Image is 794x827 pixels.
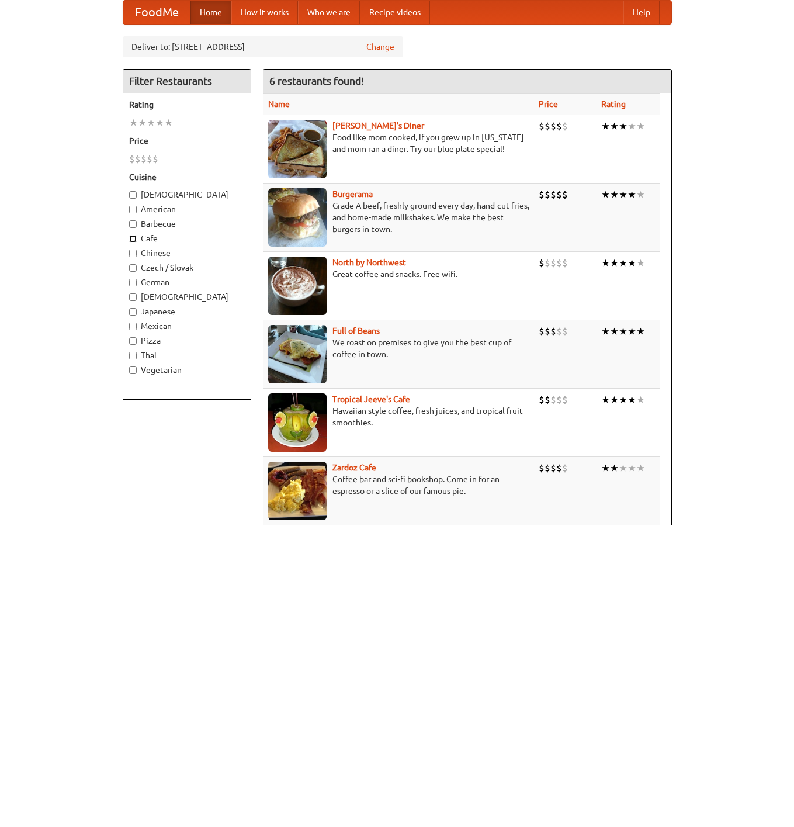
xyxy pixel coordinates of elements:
[268,99,290,109] a: Name
[601,188,610,201] li: ★
[539,99,558,109] a: Price
[129,306,245,317] label: Japanese
[366,41,394,53] a: Change
[332,258,406,267] a: North by Northwest
[123,70,251,93] h4: Filter Restaurants
[562,462,568,475] li: $
[129,323,137,330] input: Mexican
[129,235,137,243] input: Cafe
[129,203,245,215] label: American
[129,206,137,213] input: American
[601,325,610,338] li: ★
[636,462,645,475] li: ★
[268,337,529,360] p: We roast on premises to give you the best cup of coffee in town.
[610,188,619,201] li: ★
[141,153,147,165] li: $
[539,188,545,201] li: $
[332,189,373,199] b: Burgerama
[601,462,610,475] li: ★
[627,188,636,201] li: ★
[556,120,562,133] li: $
[269,75,364,86] ng-pluralize: 6 restaurants found!
[550,393,556,406] li: $
[610,462,619,475] li: ★
[129,233,245,244] label: Cafe
[268,325,327,383] img: beans.jpg
[627,393,636,406] li: ★
[268,393,327,452] img: jeeves.jpg
[550,257,556,269] li: $
[129,250,137,257] input: Chinese
[636,393,645,406] li: ★
[610,393,619,406] li: ★
[619,393,627,406] li: ★
[636,188,645,201] li: ★
[545,393,550,406] li: $
[627,462,636,475] li: ★
[545,257,550,269] li: $
[129,279,137,286] input: German
[147,153,152,165] li: $
[129,308,137,316] input: Japanese
[268,120,327,178] img: sallys.jpg
[601,120,610,133] li: ★
[147,116,155,129] li: ★
[539,120,545,133] li: $
[332,326,380,335] a: Full of Beans
[556,325,562,338] li: $
[129,220,137,228] input: Barbecue
[601,99,626,109] a: Rating
[619,120,627,133] li: ★
[129,337,137,345] input: Pizza
[129,247,245,259] label: Chinese
[268,257,327,315] img: north.jpg
[610,325,619,338] li: ★
[268,188,327,247] img: burgerama.jpg
[562,120,568,133] li: $
[190,1,231,24] a: Home
[619,257,627,269] li: ★
[556,188,562,201] li: $
[636,325,645,338] li: ★
[539,462,545,475] li: $
[268,268,529,280] p: Great coffee and snacks. Free wifi.
[129,366,137,374] input: Vegetarian
[129,320,245,332] label: Mexican
[332,395,410,404] a: Tropical Jeeve's Cafe
[268,473,529,497] p: Coffee bar and sci-fi bookshop. Come in for an espresso or a slice of our famous pie.
[539,257,545,269] li: $
[231,1,298,24] a: How it works
[601,393,610,406] li: ★
[562,393,568,406] li: $
[619,325,627,338] li: ★
[545,188,550,201] li: $
[129,189,245,200] label: [DEMOGRAPHIC_DATA]
[152,153,158,165] li: $
[562,188,568,201] li: $
[610,120,619,133] li: ★
[129,191,137,199] input: [DEMOGRAPHIC_DATA]
[556,257,562,269] li: $
[627,325,636,338] li: ★
[619,188,627,201] li: ★
[298,1,360,24] a: Who we are
[332,121,424,130] b: [PERSON_NAME]'s Diner
[550,325,556,338] li: $
[562,257,568,269] li: $
[619,462,627,475] li: ★
[627,257,636,269] li: ★
[129,335,245,347] label: Pizza
[556,393,562,406] li: $
[610,257,619,269] li: ★
[539,325,545,338] li: $
[332,463,376,472] a: Zardoz Cafe
[550,188,556,201] li: $
[138,116,147,129] li: ★
[129,218,245,230] label: Barbecue
[129,350,245,361] label: Thai
[129,171,245,183] h5: Cuisine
